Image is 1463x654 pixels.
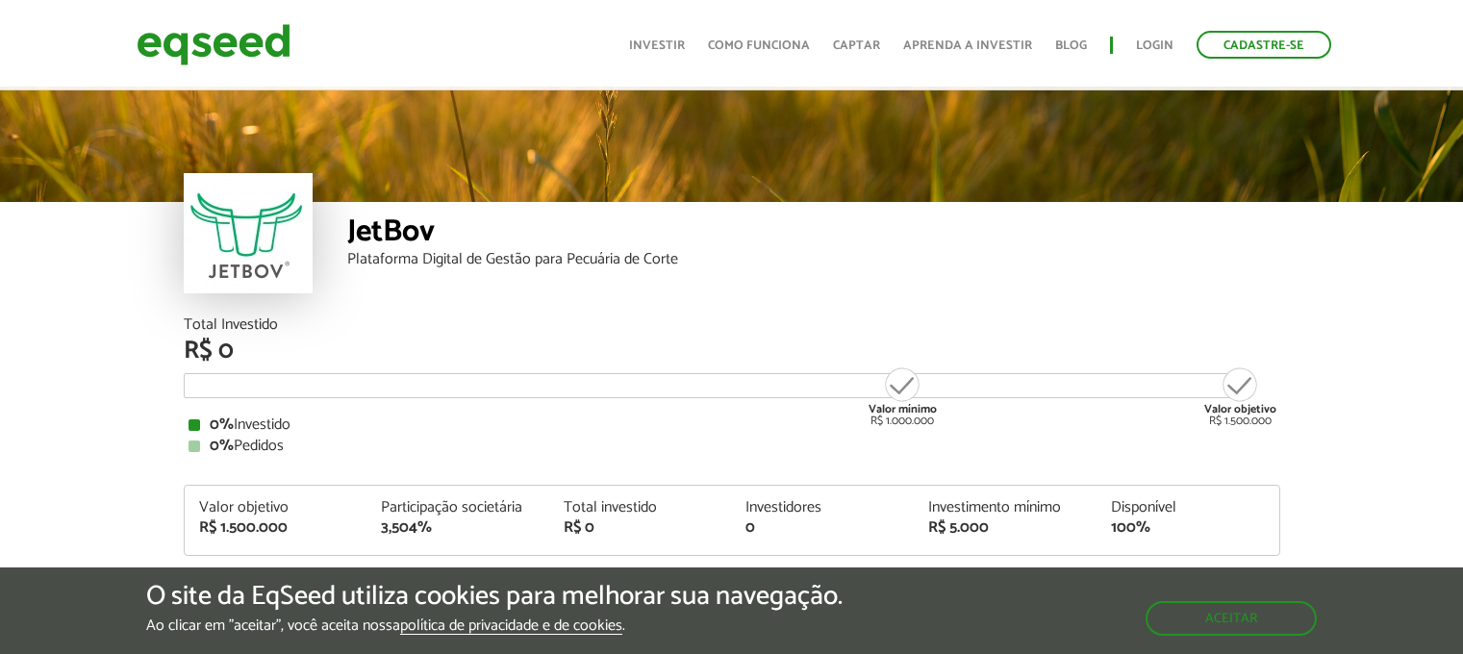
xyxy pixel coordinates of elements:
[199,500,353,516] div: Valor objetivo
[745,500,899,516] div: Investidores
[928,520,1082,536] div: R$ 5.000
[137,19,290,70] img: EqSeed
[184,317,1280,333] div: Total Investido
[146,582,843,612] h5: O site da EqSeed utiliza cookies para melhorar sua navegação.
[347,252,1280,267] div: Plataforma Digital de Gestão para Pecuária de Corte
[381,500,535,516] div: Participação societária
[708,39,810,52] a: Como funciona
[1204,365,1276,427] div: R$ 1.500.000
[189,417,1275,433] div: Investido
[564,500,718,516] div: Total investido
[867,365,939,427] div: R$ 1.000.000
[1204,400,1276,418] strong: Valor objetivo
[210,412,234,438] strong: 0%
[1197,31,1331,59] a: Cadastre-se
[869,400,937,418] strong: Valor mínimo
[1146,601,1317,636] button: Aceitar
[629,39,685,52] a: Investir
[146,616,843,635] p: Ao clicar em "aceitar", você aceita nossa .
[210,433,234,459] strong: 0%
[381,520,535,536] div: 3,504%
[189,439,1275,454] div: Pedidos
[1055,39,1087,52] a: Blog
[833,39,880,52] a: Captar
[928,500,1082,516] div: Investimento mínimo
[184,339,1280,364] div: R$ 0
[903,39,1032,52] a: Aprenda a investir
[347,216,1280,252] div: JetBov
[745,520,899,536] div: 0
[1111,500,1265,516] div: Disponível
[400,618,622,635] a: política de privacidade e de cookies
[199,520,353,536] div: R$ 1.500.000
[564,520,718,536] div: R$ 0
[1111,520,1265,536] div: 100%
[1136,39,1173,52] a: Login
